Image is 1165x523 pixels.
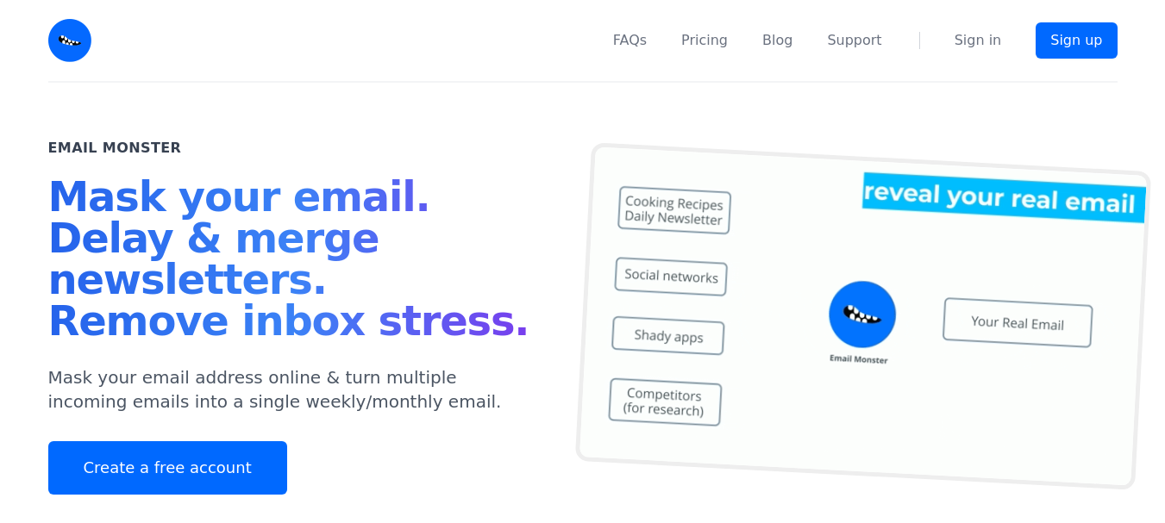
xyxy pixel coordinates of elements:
[574,142,1150,490] img: temp mail, free temporary mail, Temporary Email
[48,176,542,348] h1: Mask your email. Delay & merge newsletters. Remove inbox stress.
[48,365,542,414] p: Mask your email address online & turn multiple incoming emails into a single weekly/monthly email.
[48,441,287,495] a: Create a free account
[955,30,1002,51] a: Sign in
[48,138,182,159] h2: Email Monster
[48,19,91,62] img: Email Monster
[762,30,792,51] a: Blog
[827,30,881,51] a: Support
[1036,22,1117,59] a: Sign up
[681,30,728,51] a: Pricing
[613,30,647,51] a: FAQs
